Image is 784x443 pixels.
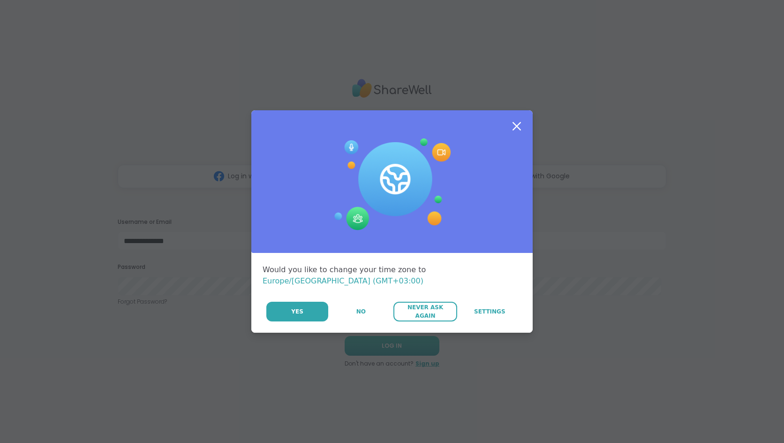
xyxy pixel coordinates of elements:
span: Yes [291,307,303,316]
span: Never Ask Again [398,303,452,320]
img: Session Experience [333,138,451,230]
button: No [329,302,392,321]
button: Never Ask Again [393,302,457,321]
a: Settings [458,302,521,321]
button: Yes [266,302,328,321]
span: Settings [474,307,505,316]
div: Would you like to change your time zone to [263,264,521,287]
span: No [356,307,366,316]
span: Europe/[GEOGRAPHIC_DATA] (GMT+03:00) [263,276,423,285]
